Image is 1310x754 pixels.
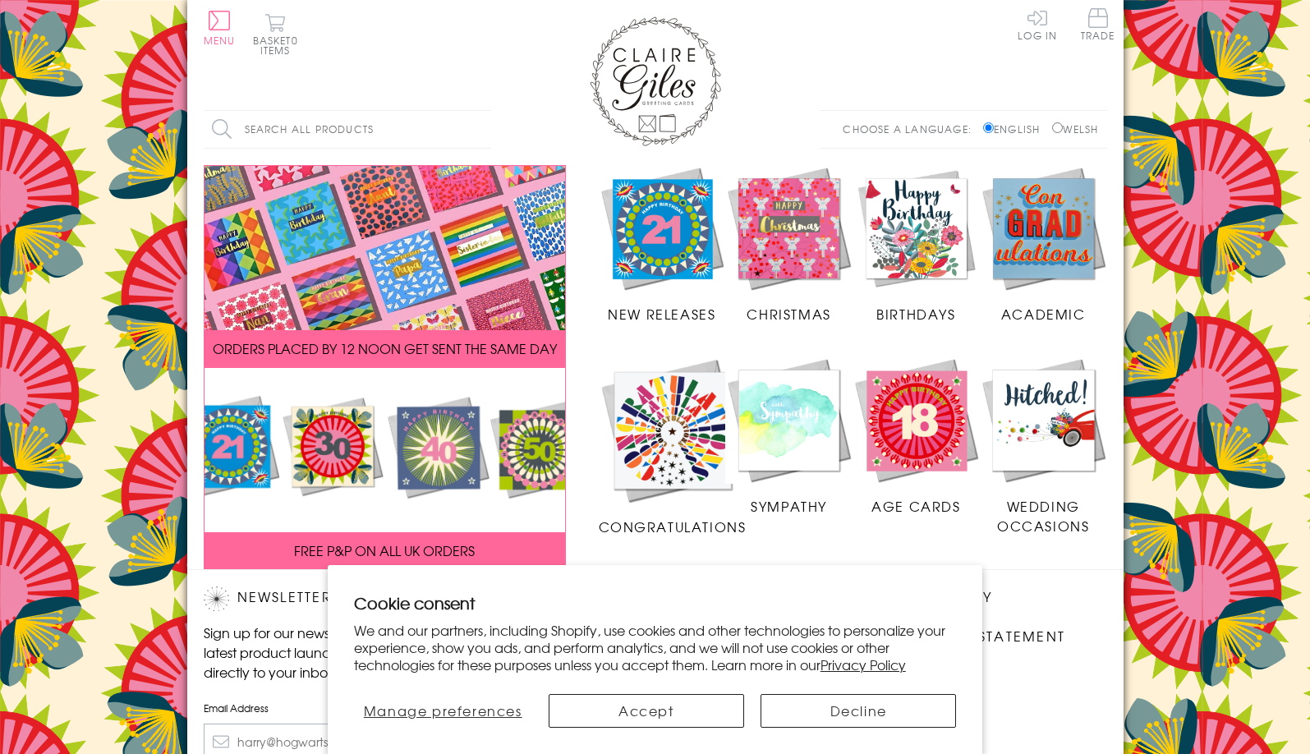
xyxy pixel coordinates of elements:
img: Claire Giles Greetings Cards [590,16,721,146]
a: Congratulations [599,356,747,536]
input: Welsh [1052,122,1063,133]
a: Privacy Policy [820,655,906,674]
button: Menu [204,11,236,45]
input: Search [475,111,491,148]
span: Trade [1081,8,1115,40]
a: Christmas [725,165,853,324]
a: Wedding Occasions [980,356,1107,536]
label: Welsh [1052,122,1099,136]
span: ORDERS PLACED BY 12 NOON GET SENT THE SAME DAY [213,338,557,358]
a: Trade [1081,8,1115,44]
p: We and our partners, including Shopify, use cookies and other technologies to personalize your ex... [354,622,957,673]
span: FREE P&P ON ALL UK ORDERS [294,540,475,560]
a: Age Cards [853,356,980,516]
a: Sympathy [725,356,853,516]
a: Academic [980,165,1107,324]
p: Choose a language: [843,122,980,136]
h2: Newsletter [204,586,483,611]
span: Wedding Occasions [997,496,1089,536]
a: Log In [1018,8,1057,40]
h2: Cookie consent [354,591,957,614]
span: Age Cards [871,496,960,516]
span: New Releases [608,304,715,324]
p: Sign up for our newsletter to receive the latest product launches, news and offers directly to yo... [204,623,483,682]
span: Manage preferences [364,701,522,720]
span: Menu [204,33,236,48]
span: Sympathy [751,496,827,516]
button: Decline [761,694,956,728]
input: English [983,122,994,133]
a: New Releases [599,165,726,324]
input: Search all products [204,111,491,148]
button: Basket0 items [253,13,298,55]
span: Christmas [747,304,830,324]
label: Email Address [204,701,483,715]
button: Manage preferences [354,694,532,728]
span: Congratulations [599,517,747,536]
span: Birthdays [876,304,955,324]
button: Accept [549,694,744,728]
span: 0 items [260,33,298,57]
label: English [983,122,1048,136]
a: Birthdays [853,165,980,324]
span: Academic [1001,304,1086,324]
